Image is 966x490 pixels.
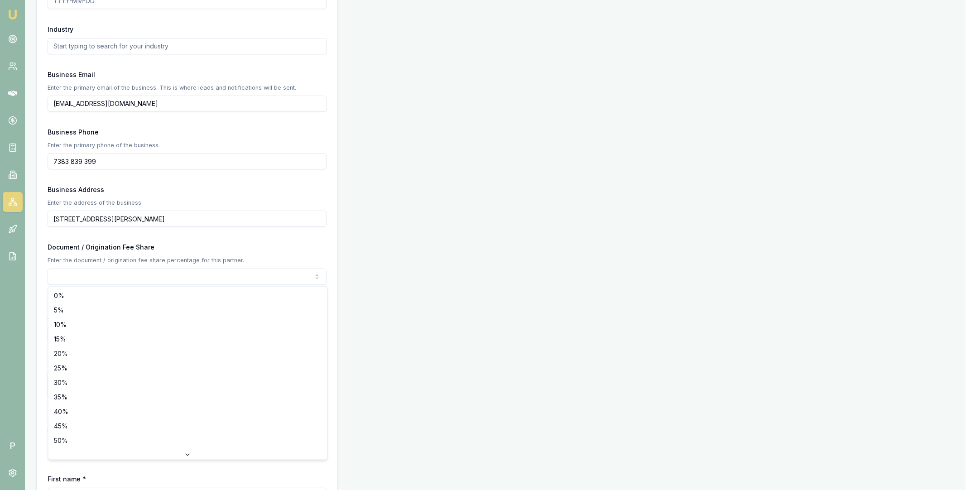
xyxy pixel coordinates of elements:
span: 35 % [54,393,67,402]
span: 40 % [54,407,68,416]
span: 30 % [54,378,68,387]
span: 10 % [54,320,67,329]
span: 50 % [54,436,68,445]
span: 0 % [54,291,64,300]
span: 15 % [54,335,66,344]
span: 25 % [54,364,67,373]
span: 20 % [54,349,68,358]
span: 45 % [54,422,68,431]
span: 5 % [54,306,64,315]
